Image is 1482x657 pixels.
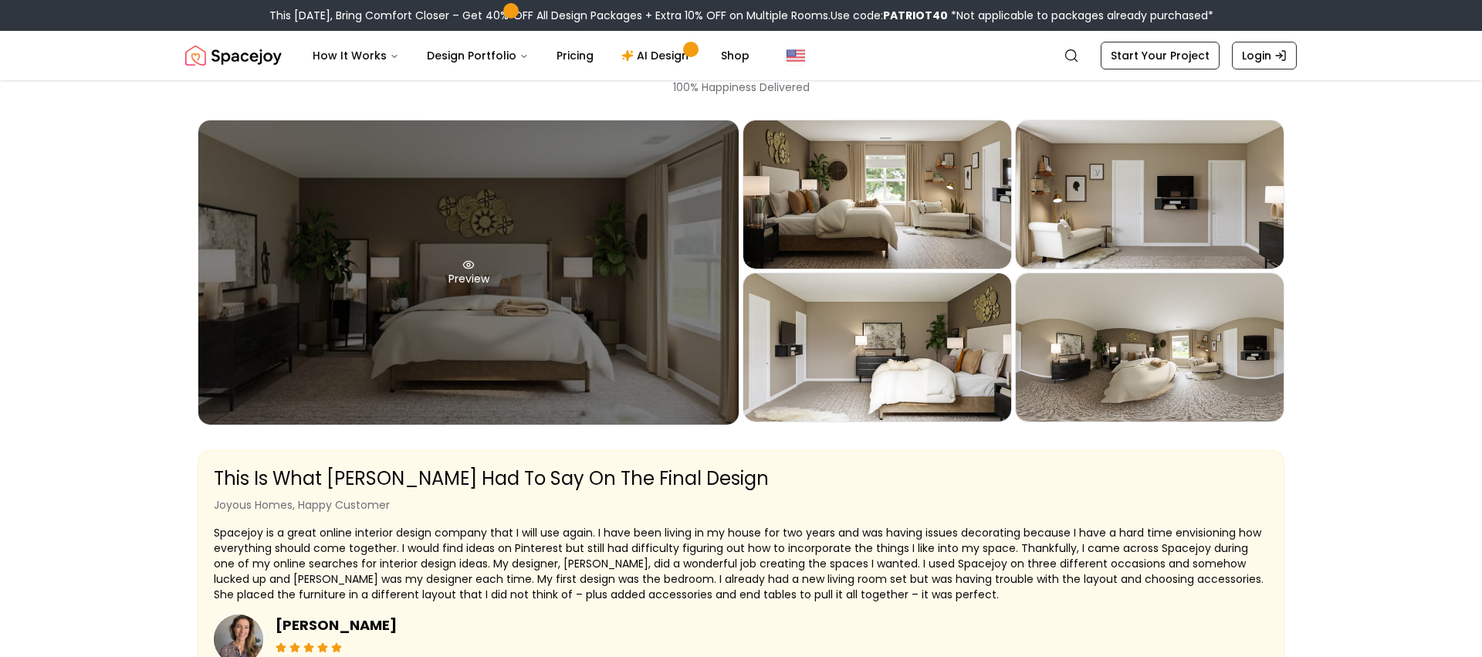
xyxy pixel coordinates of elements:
b: PATRIOT40 [883,8,948,23]
a: Login [1232,42,1297,69]
p: Joyous Homes, Happy Customer [214,497,1268,513]
a: Pricing [544,40,606,71]
button: Design Portfolio [414,40,541,71]
nav: Main [300,40,762,71]
p: Spacejoy is a great online interior design company that I will use again. I have been living in m... [214,525,1268,602]
div: This [DATE], Bring Comfort Closer – Get 40% OFF All Design Packages + Extra 10% OFF on Multiple R... [269,8,1213,23]
h3: [PERSON_NAME] [276,615,397,636]
button: How It Works [300,40,411,71]
p: This is what [PERSON_NAME] had to say on the final design [214,466,1268,491]
span: Use code: [831,8,948,23]
a: AI Design [609,40,705,71]
nav: Global [185,31,1297,80]
a: Start Your Project [1101,42,1220,69]
img: United States [787,46,805,65]
img: Spacejoy Logo [185,40,282,71]
span: *Not applicable to packages already purchased* [948,8,1213,23]
div: Preview [198,120,739,425]
a: Spacejoy [185,40,282,71]
p: 100% Happiness Delivered [198,80,1284,95]
a: Shop [709,40,762,71]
